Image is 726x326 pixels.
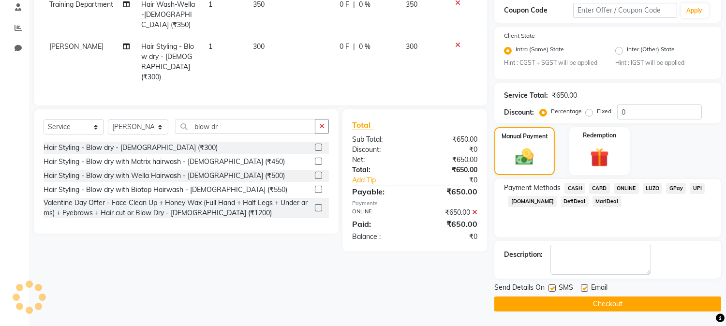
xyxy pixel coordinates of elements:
span: UPI [690,183,705,194]
div: Payable: [345,186,415,197]
span: GPay [666,183,686,194]
div: Balance : [345,232,415,242]
span: [DOMAIN_NAME] [508,196,557,207]
div: Hair Styling - Blow dry - [DEMOGRAPHIC_DATA] (₹300) [44,143,218,153]
span: Hair Styling - Blow dry - [DEMOGRAPHIC_DATA] (₹300) [142,42,194,81]
div: ₹650.00 [415,207,485,218]
label: Inter (Other) State [627,45,675,57]
span: 300 [406,42,418,51]
label: Intra (Same) State [516,45,564,57]
div: Discount: [345,145,415,155]
div: ONLINE [345,207,415,218]
div: Hair Styling - Blow dry with Wella Hairwash - [DEMOGRAPHIC_DATA] (₹500) [44,171,285,181]
div: ₹0 [427,175,485,185]
span: 0 % [359,42,370,52]
button: Checkout [494,296,721,311]
img: _cash.svg [510,147,539,167]
a: Add Tip [345,175,427,185]
div: ₹650.00 [415,165,485,175]
div: Coupon Code [504,5,573,15]
span: CASH [564,183,585,194]
div: ₹650.00 [552,90,577,101]
span: 0 F [340,42,349,52]
span: Total [352,120,374,130]
input: Search or Scan [176,119,315,134]
span: SMS [559,282,573,295]
span: ONLINE [614,183,639,194]
div: ₹650.00 [415,218,485,230]
span: MariDeal [593,196,622,207]
small: Hint : IGST will be applied [615,59,711,67]
div: Hair Styling - Blow dry with Biotop Hairwash - [DEMOGRAPHIC_DATA] (₹550) [44,185,287,195]
input: Enter Offer / Coupon Code [573,3,677,18]
small: Hint : CGST + SGST will be applied [504,59,600,67]
img: _gift.svg [584,146,615,169]
span: Payment Methods [504,183,561,193]
div: ₹0 [415,232,485,242]
div: Service Total: [504,90,548,101]
div: ₹650.00 [415,186,485,197]
div: Valentine Day Offer - Face Clean Up + Honey Wax (Full Hand + Half Legs + Under arms) + Eyebrows +... [44,198,311,218]
div: Hair Styling - Blow dry with Matrix hairwash - [DEMOGRAPHIC_DATA] (₹450) [44,157,285,167]
div: Discount: [504,107,534,118]
div: Payments [352,199,477,207]
div: ₹650.00 [415,155,485,165]
span: | [353,42,355,52]
span: 1 [208,42,212,51]
label: Redemption [583,131,616,140]
label: Client State [504,31,535,40]
div: Sub Total: [345,134,415,145]
span: Email [591,282,607,295]
label: Fixed [597,107,611,116]
span: 300 [253,42,265,51]
span: Send Details On [494,282,545,295]
label: Percentage [551,107,582,116]
button: Apply [681,3,709,18]
span: CARD [589,183,610,194]
div: ₹0 [415,145,485,155]
div: Description: [504,250,543,260]
div: Net: [345,155,415,165]
div: ₹650.00 [415,134,485,145]
div: Paid: [345,218,415,230]
span: DefiDeal [561,196,589,207]
span: [PERSON_NAME] [49,42,104,51]
div: Total: [345,165,415,175]
span: LUZO [643,183,663,194]
label: Manual Payment [502,132,548,141]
